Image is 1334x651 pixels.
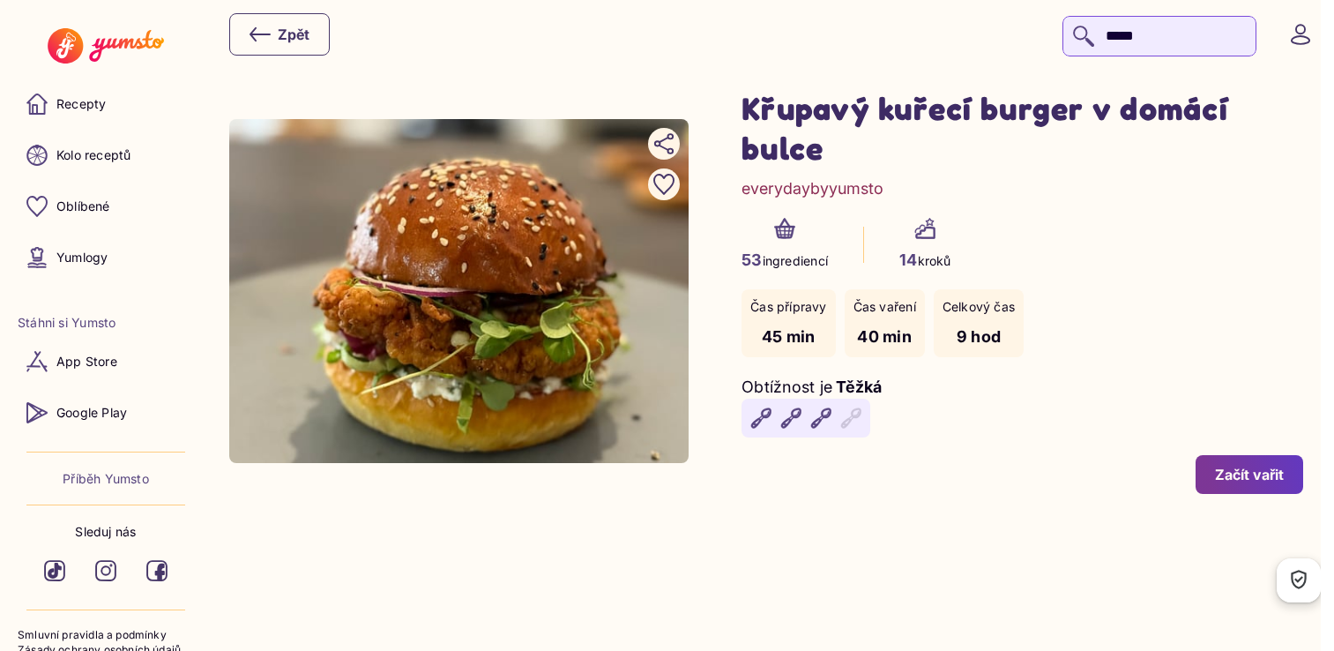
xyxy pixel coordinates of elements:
[18,185,194,228] a: Oblíbené
[943,298,1015,316] p: Celkový čas
[56,353,117,370] p: App Store
[742,375,832,399] p: Obtížnost je
[18,628,194,643] a: Smluvní pravidla a podmínky
[75,523,136,541] p: Sleduj nás
[56,146,131,164] p: Kolo receptů
[229,13,330,56] button: Zpět
[56,198,110,215] p: Oblíbené
[48,28,163,64] img: Yumsto logo
[1196,455,1303,494] button: Začít vařit
[56,95,106,113] p: Recepty
[742,88,1303,168] h1: Křupavý kuřecí burger v domácí bulce
[742,176,883,200] a: everydaybyyumsto
[742,251,763,269] span: 53
[18,236,194,279] a: Yumlogy
[18,314,194,332] li: Stáhni si Yumsto
[762,327,816,346] span: 45 min
[750,298,827,316] p: Čas přípravy
[853,298,916,316] p: Čas vaření
[18,83,194,125] a: Recepty
[18,134,194,176] a: Kolo receptů
[250,24,309,45] div: Zpět
[1215,465,1284,484] div: Začít vařit
[899,248,951,272] p: kroků
[229,119,689,464] img: undefined
[56,249,108,266] p: Yumlogy
[18,392,194,434] a: Google Play
[836,378,882,396] span: Těžká
[857,327,912,346] span: 40 min
[899,251,918,269] span: 14
[56,404,127,422] p: Google Play
[63,470,149,488] a: Příběh Yumsto
[957,327,1001,346] span: 9 hod
[742,248,828,272] p: ingrediencí
[18,340,194,383] a: App Store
